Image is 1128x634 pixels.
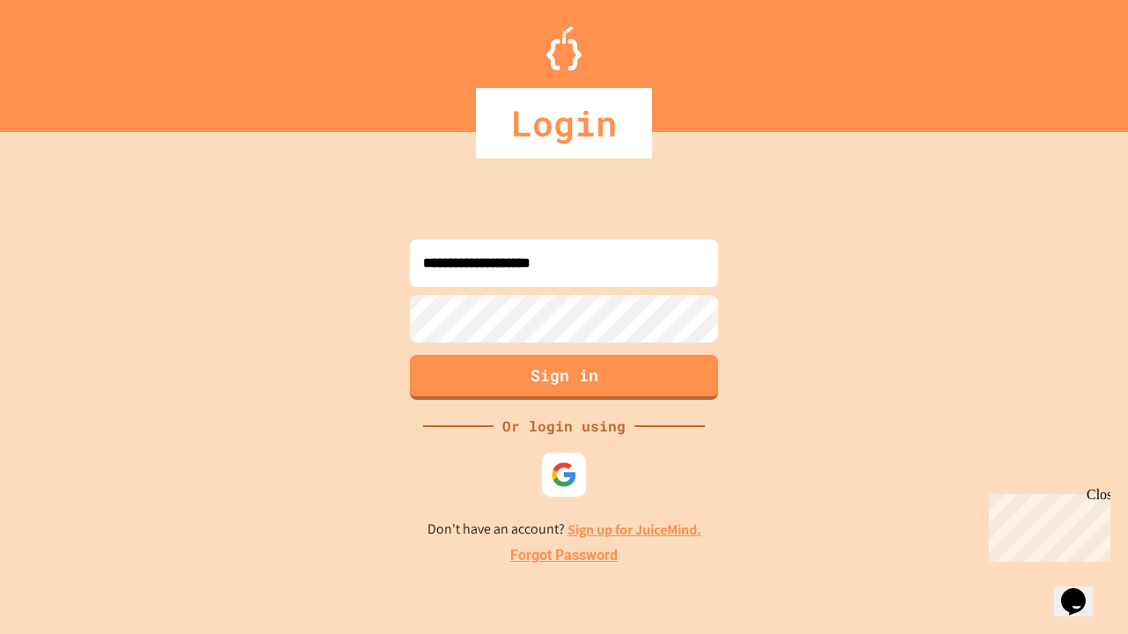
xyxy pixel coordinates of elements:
a: Sign up for JuiceMind. [568,520,701,539]
a: Forgot Password [510,545,618,566]
iframe: chat widget [1054,564,1110,616]
div: Or login using [493,416,634,437]
p: Don't have an account? [427,519,701,541]
button: Sign in [410,355,718,400]
div: Login [476,88,652,158]
iframe: chat widget [982,487,1110,562]
img: Logo.svg [546,26,582,70]
img: google-icon.svg [551,461,577,488]
div: Chat with us now!Close [7,7,122,112]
